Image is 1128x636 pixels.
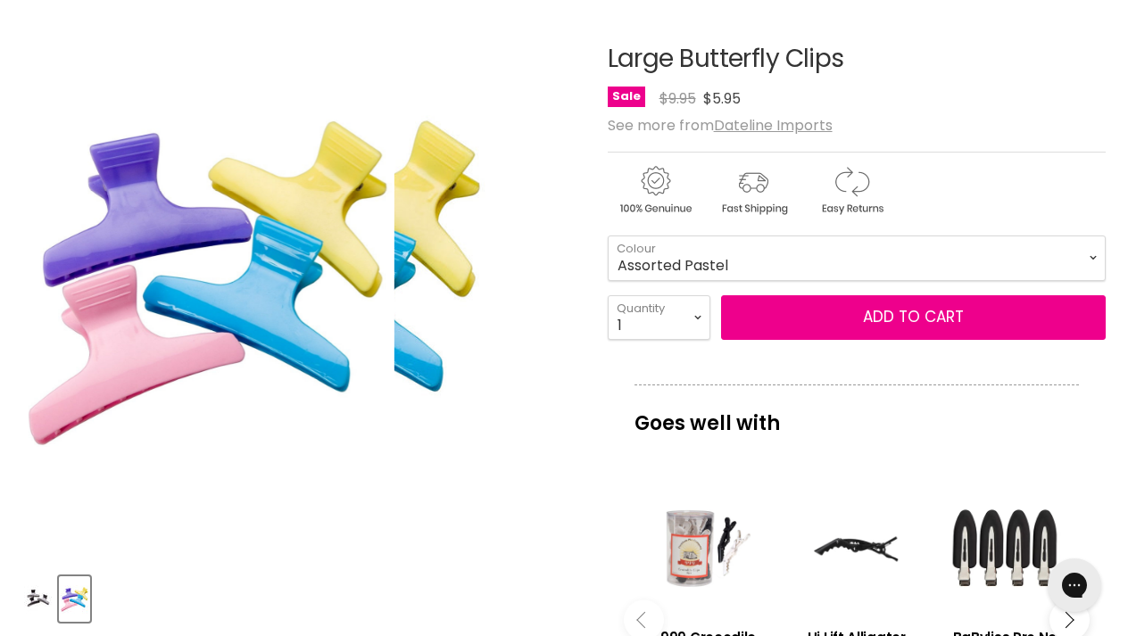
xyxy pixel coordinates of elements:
span: $9.95 [659,88,696,109]
img: 135801_2_1800x1800.jpg [22,1,394,558]
img: shipping.gif [706,163,800,218]
span: Sale [608,87,645,107]
img: genuine.gif [608,163,702,218]
span: $5.95 [703,88,741,109]
p: Goes well with [634,384,1079,443]
img: Large Butterfly Clips [61,578,88,620]
button: Add to cart [721,295,1106,340]
select: Quantity [608,295,710,340]
span: Add to cart [863,306,964,327]
button: Large Butterfly Clips [59,576,90,622]
iframe: Gorgias live chat messenger [1039,552,1110,618]
h1: Large Butterfly Clips [608,45,1106,73]
div: Large Butterfly Clips image. Click or Scroll to Zoom. [22,1,580,558]
span: See more from [608,115,833,136]
a: Dateline Imports [714,115,833,136]
div: Product thumbnails [20,571,583,622]
button: Large Butterfly Clips [22,576,54,622]
img: Large Butterfly Clips [24,578,52,620]
img: returns.gif [804,163,899,218]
